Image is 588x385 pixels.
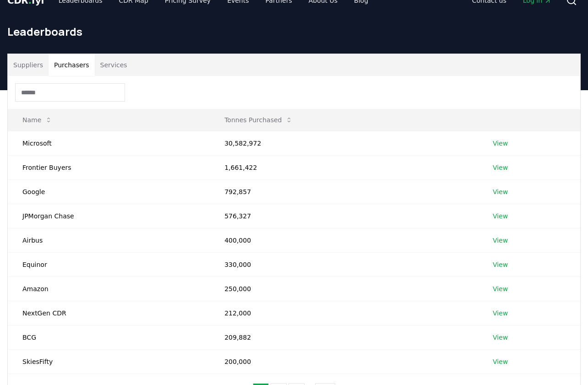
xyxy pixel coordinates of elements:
[210,179,478,204] td: 792,857
[217,111,300,129] button: Tonnes Purchased
[210,252,478,277] td: 330,000
[15,111,60,129] button: Name
[8,252,210,277] td: Equinor
[8,277,210,301] td: Amazon
[210,131,478,155] td: 30,582,972
[493,163,508,172] a: View
[7,24,581,39] h1: Leaderboards
[8,301,210,325] td: NextGen CDR
[210,277,478,301] td: 250,000
[493,357,508,366] a: View
[49,54,95,76] button: Purchasers
[493,236,508,245] a: View
[8,228,210,252] td: Airbus
[493,333,508,342] a: View
[210,349,478,374] td: 200,000
[493,260,508,269] a: View
[8,131,210,155] td: Microsoft
[210,301,478,325] td: 212,000
[95,54,133,76] button: Services
[493,309,508,318] a: View
[8,204,210,228] td: JPMorgan Chase
[210,155,478,179] td: 1,661,422
[210,325,478,349] td: 209,882
[493,139,508,148] a: View
[493,211,508,221] a: View
[210,204,478,228] td: 576,327
[8,54,49,76] button: Suppliers
[210,228,478,252] td: 400,000
[493,284,508,293] a: View
[8,325,210,349] td: BCG
[493,187,508,196] a: View
[8,349,210,374] td: SkiesFifty
[8,179,210,204] td: Google
[8,155,210,179] td: Frontier Buyers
